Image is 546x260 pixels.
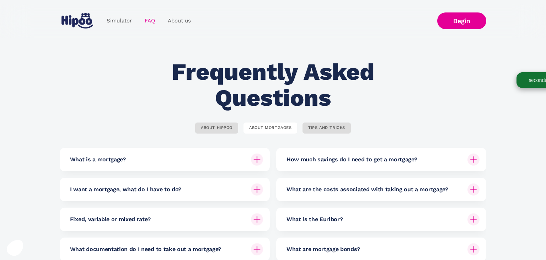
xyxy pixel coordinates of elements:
[287,246,360,253] font: What are mortgage bonds?
[70,216,150,223] font: Fixed, variable or mixed rate?
[70,156,126,163] font: What is a mortgage?
[100,14,138,28] a: Simulator
[201,125,232,130] font: ABOUT HIPPOO
[138,14,161,28] a: FAQ
[70,246,221,253] font: What documentation do I need to take out a mortgage?
[287,156,417,163] font: How much savings do I need to get a mortgage?
[287,216,343,223] font: What is the Euribor?
[161,14,197,28] a: About us
[145,17,155,24] font: FAQ
[437,12,486,29] a: Begin
[287,186,448,193] font: What are the costs associated with taking out a mortgage?
[172,58,374,111] font: Frequently Asked Questions
[60,10,95,31] a: home
[107,17,132,24] font: Simulator
[308,125,345,130] font: TIPS AND TRICKS
[70,186,181,193] font: I want a mortgage, what do I have to do?
[168,17,191,24] font: About us
[453,17,470,25] font: Begin
[249,125,291,130] font: ABOUT MORTGAGES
